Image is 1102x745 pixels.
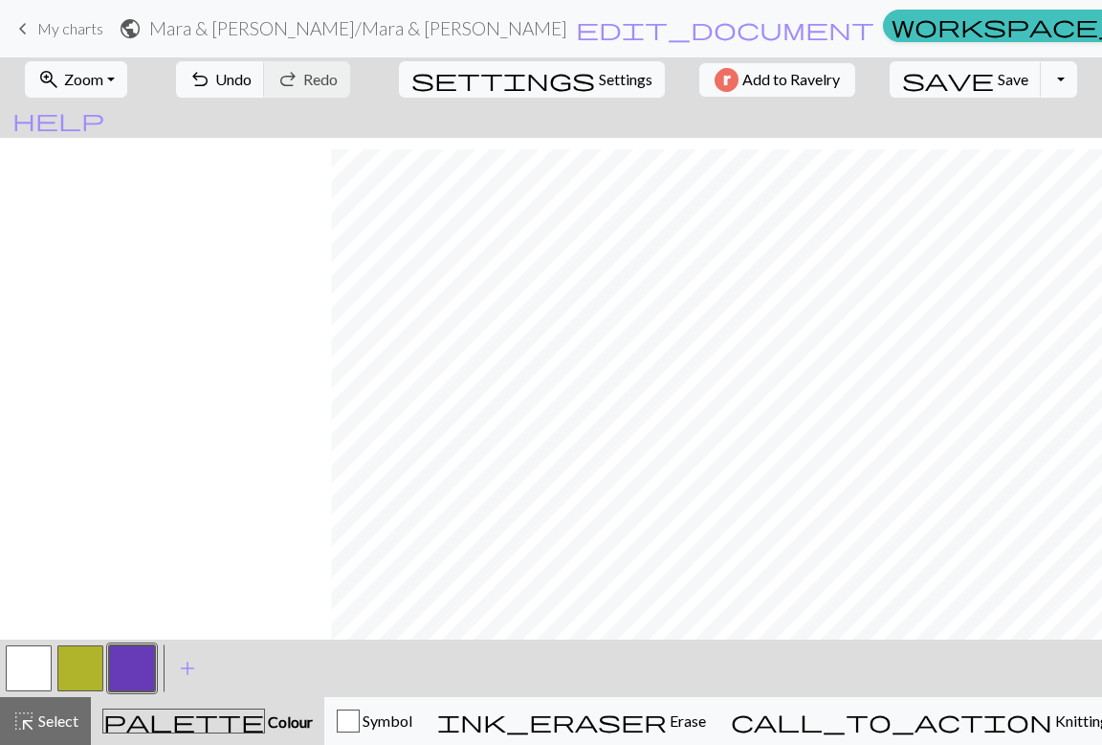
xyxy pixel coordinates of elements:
[742,68,840,92] span: Add to Ravelry
[91,697,324,745] button: Colour
[11,15,34,42] span: keyboard_arrow_left
[35,711,78,730] span: Select
[103,708,264,734] span: palette
[215,70,252,88] span: Undo
[715,68,738,92] img: Ravelry
[731,708,1052,734] span: call_to_action
[149,17,567,39] h2: Mara & [PERSON_NAME] / Mara & [PERSON_NAME]
[11,12,103,45] a: My charts
[599,68,652,91] span: Settings
[576,15,874,42] span: edit_document
[411,68,595,91] i: Settings
[176,61,265,98] button: Undo
[37,19,103,37] span: My charts
[12,708,35,734] span: highlight_alt
[360,711,412,730] span: Symbol
[176,655,199,682] span: add
[425,697,718,745] button: Erase
[902,66,994,93] span: save
[399,61,665,98] button: SettingsSettings
[119,15,142,42] span: public
[998,70,1028,88] span: Save
[37,66,60,93] span: zoom_in
[12,106,104,133] span: help
[437,708,667,734] span: ink_eraser
[699,63,855,97] button: Add to Ravelry
[265,712,313,731] span: Colour
[188,66,211,93] span: undo
[667,711,706,730] span: Erase
[324,697,425,745] button: Symbol
[890,61,1042,98] button: Save
[25,61,127,98] button: Zoom
[64,70,103,88] span: Zoom
[411,66,595,93] span: settings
